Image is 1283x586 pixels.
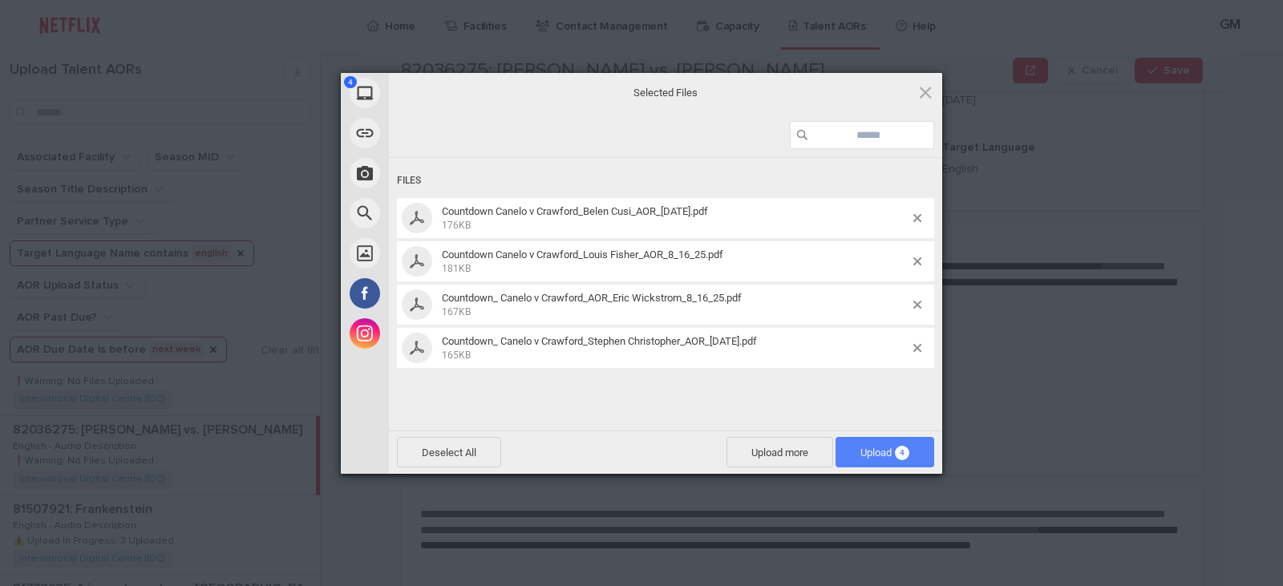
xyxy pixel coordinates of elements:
[341,73,533,113] div: My Device
[442,306,471,317] span: 167KB
[341,313,533,354] div: Instagram
[344,76,357,88] span: 4
[437,205,913,232] span: Countdown Canelo v Crawford_Belen Cusi_AOR_9.6.25.pdf
[397,166,934,196] div: Files
[341,273,533,313] div: Facebook
[895,446,909,460] span: 4
[397,437,501,467] span: Deselect All
[442,249,723,261] span: Countdown Canelo v Crawford_Louis Fisher_AOR_8_16_25.pdf
[341,233,533,273] div: Unsplash
[437,335,913,362] span: Countdown_ Canelo v Crawford_Stephen Christopher_AOR_8.23.25.pdf
[437,292,913,318] span: Countdown_ Canelo v Crawford_AOR_Eric Wickstrom_8_16_25.pdf
[442,292,742,304] span: Countdown_ Canelo v Crawford_AOR_Eric Wickstrom_8_16_25.pdf
[341,153,533,193] div: Take Photo
[726,437,833,467] span: Upload more
[836,437,934,467] span: Upload
[341,193,533,233] div: Web Search
[442,335,757,347] span: Countdown_ Canelo v Crawford_Stephen Christopher_AOR_[DATE].pdf
[442,263,471,274] span: 181KB
[341,113,533,153] div: Link (URL)
[442,350,471,361] span: 165KB
[917,83,934,101] span: Click here or hit ESC to close picker
[860,447,909,459] span: Upload
[505,85,826,99] span: Selected Files
[442,220,471,231] span: 176KB
[442,205,708,217] span: Countdown Canelo v Crawford_Belen Cusi_AOR_[DATE].pdf
[437,249,913,275] span: Countdown Canelo v Crawford_Louis Fisher_AOR_8_16_25.pdf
